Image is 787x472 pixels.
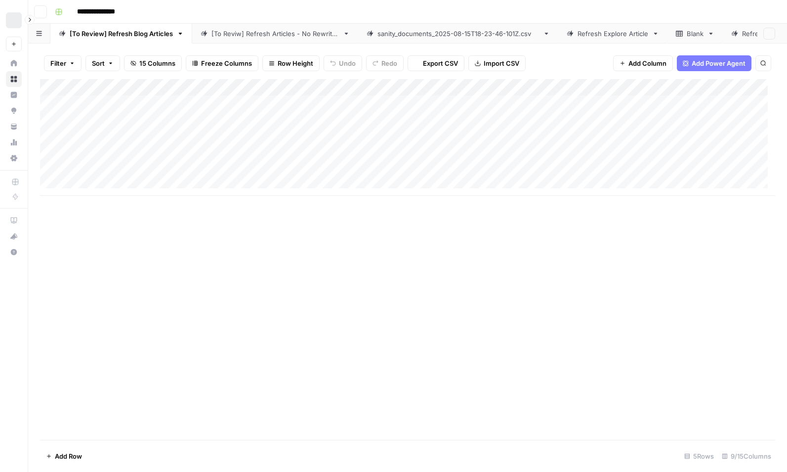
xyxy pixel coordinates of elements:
[358,24,558,43] a: sanity_documents_2025-08-15T18-23-46-101Z.csv
[6,71,22,87] a: Browse
[6,229,21,244] div: What's new?
[687,29,704,39] div: Blank
[124,55,182,71] button: 15 Columns
[192,24,358,43] a: [To Reviw] Refresh Articles - No Rewrites
[6,87,22,103] a: Insights
[628,58,666,68] span: Add Column
[468,55,526,71] button: Import CSV
[613,55,673,71] button: Add Column
[6,134,22,150] a: Usage
[377,29,539,39] div: sanity_documents_2025-08-15T18-23-46-101Z.csv
[6,150,22,166] a: Settings
[139,58,175,68] span: 15 Columns
[6,213,22,228] a: AirOps Academy
[6,244,22,260] button: Help + Support
[692,58,746,68] span: Add Power Agent
[40,448,88,464] button: Add Row
[44,55,82,71] button: Filter
[6,55,22,71] a: Home
[278,58,313,68] span: Row Height
[718,448,775,464] div: 9/15 Columns
[423,58,458,68] span: Export CSV
[484,58,519,68] span: Import CSV
[55,451,82,461] span: Add Row
[366,55,404,71] button: Redo
[211,29,339,39] div: [To Reviw] Refresh Articles - No Rewrites
[578,29,648,39] div: Refresh Explore Article
[92,58,105,68] span: Sort
[667,24,723,43] a: Blank
[677,55,751,71] button: Add Power Agent
[6,228,22,244] button: What's new?
[680,448,718,464] div: 5 Rows
[408,55,464,71] button: Export CSV
[558,24,667,43] a: Refresh Explore Article
[339,58,356,68] span: Undo
[262,55,320,71] button: Row Height
[85,55,120,71] button: Sort
[50,24,192,43] a: [To Review] Refresh Blog Articles
[381,58,397,68] span: Redo
[201,58,252,68] span: Freeze Columns
[6,103,22,119] a: Opportunities
[324,55,362,71] button: Undo
[186,55,258,71] button: Freeze Columns
[50,58,66,68] span: Filter
[6,119,22,134] a: Your Data
[70,29,173,39] div: [To Review] Refresh Blog Articles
